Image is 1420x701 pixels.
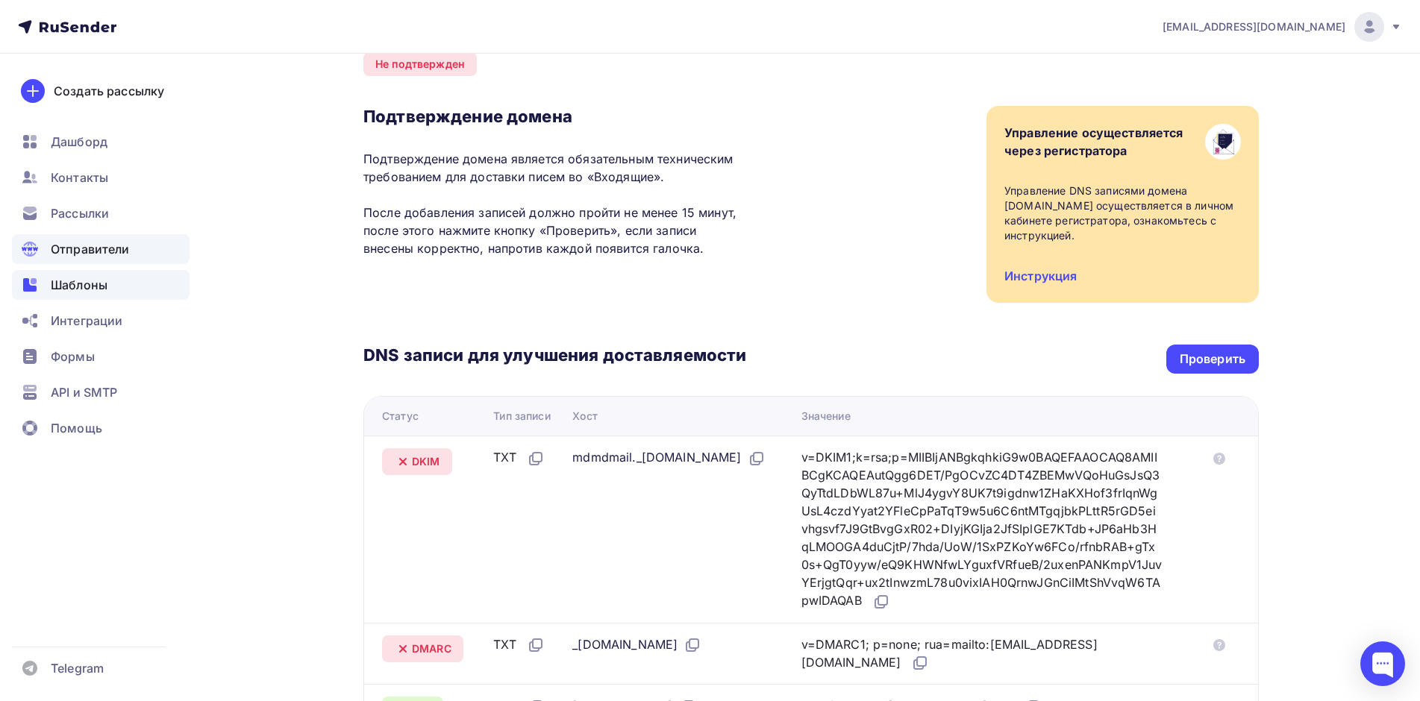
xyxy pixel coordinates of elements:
[572,448,765,468] div: mdmdmail._[DOMAIN_NAME]
[54,82,164,100] div: Создать рассылку
[51,659,104,677] span: Telegram
[51,240,130,258] span: Отправители
[12,198,190,228] a: Рассылки
[12,270,190,300] a: Шаблоны
[12,127,190,157] a: Дашборд
[363,345,746,368] h3: DNS записи для улучшения доставляемости
[51,383,117,401] span: API и SMTP
[412,641,451,656] span: DMARC
[493,409,550,424] div: Тип записи
[12,163,190,192] a: Контакты
[363,52,477,76] div: Не подтвержден
[1004,124,1183,160] div: Управление осуществляется через регистратора
[1163,12,1402,42] a: [EMAIL_ADDRESS][DOMAIN_NAME]
[1004,183,1241,243] div: Управление DNS записями домена [DOMAIN_NAME] осуществляется в личном кабинете регистратора, ознак...
[51,419,102,437] span: Помощь
[363,150,746,257] p: Подтверждение домена является обязательным техническим требованием для доставки писем во «Входящи...
[51,348,95,365] span: Формы
[51,133,107,151] span: Дашборд
[51,276,107,294] span: Шаблоны
[801,409,851,424] div: Значение
[801,635,1163,673] div: v=DMARC1; p=none; rua=mailto:[EMAIL_ADDRESS][DOMAIN_NAME]
[51,312,122,330] span: Интеграции
[572,409,598,424] div: Хост
[493,635,544,655] div: TXT
[363,106,746,127] h3: Подтверждение домена
[51,169,108,186] span: Контакты
[51,204,109,222] span: Рассылки
[382,409,419,424] div: Статус
[12,234,190,264] a: Отправители
[1180,350,1245,368] div: Проверить
[1004,268,1077,283] a: Инструкция
[12,342,190,371] a: Формы
[1163,19,1345,34] span: [EMAIL_ADDRESS][DOMAIN_NAME]
[493,448,544,468] div: TXT
[412,454,440,469] span: DKIM
[572,635,701,655] div: _[DOMAIN_NAME]
[801,448,1163,611] div: v=DKIM1;k=rsa;p=MIIBIjANBgkqhkiG9w0BAQEFAAOCAQ8AMIIBCgKCAQEAutQgg6DET/PgOCvZC4DT4ZBEMwVQoHuGsJsQ3...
